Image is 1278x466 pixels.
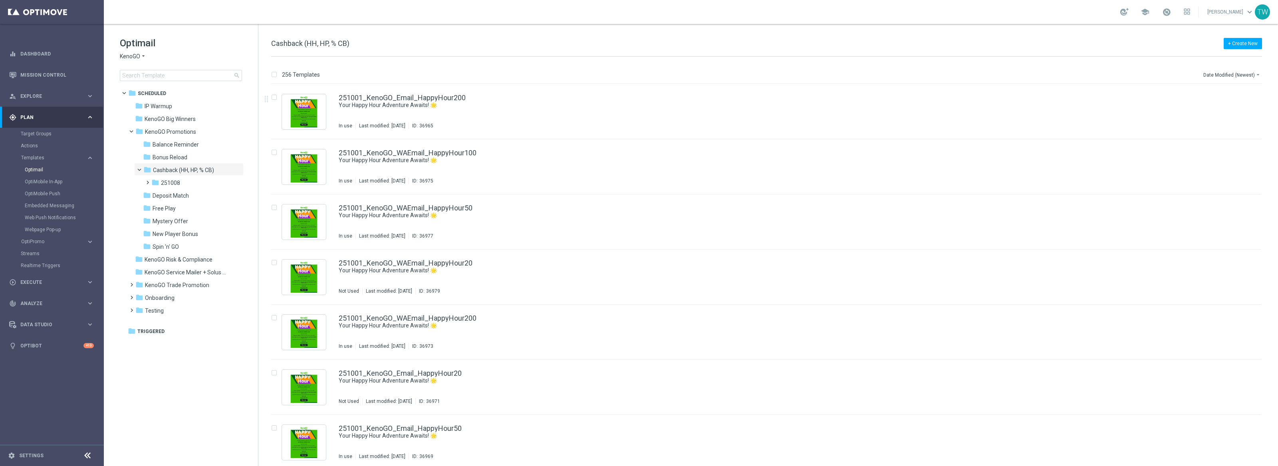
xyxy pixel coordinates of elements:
div: TW [1255,4,1270,20]
a: Web Push Notifications [25,214,83,221]
div: Optibot [9,335,94,356]
div: Explore [9,93,86,100]
i: keyboard_arrow_right [86,321,94,328]
div: 36977 [419,233,433,239]
div: Not Used [339,398,359,405]
span: Scheduled [138,90,166,97]
div: Your Happy Hour Adventure Awaits! 🌟 [339,212,1228,219]
i: folder [135,127,143,135]
div: Last modified: [DATE] [356,233,409,239]
div: Press SPACE to select this row. [263,360,1276,415]
a: Dashboard [20,43,94,64]
a: Your Happy Hour Adventure Awaits! 🌟 [339,101,1209,109]
div: Data Studio [9,321,86,328]
a: Your Happy Hour Adventure Awaits! 🌟 [339,432,1209,440]
img: 36971.jpeg [284,372,324,403]
span: keyboard_arrow_down [1245,8,1254,16]
a: Optimail [25,167,83,173]
i: folder [135,115,143,123]
div: ID: [409,233,433,239]
a: Your Happy Hour Adventure Awaits! 🌟 [339,212,1209,219]
a: 251001_KenoGO_WAEmail_HappyHour100 [339,149,476,157]
div: Embedded Messaging [25,200,103,212]
i: equalizer [9,50,16,58]
div: Templates [21,155,86,160]
div: Last modified: [DATE] [363,288,415,294]
i: settings [8,452,15,459]
i: keyboard_arrow_right [86,92,94,100]
button: Mission Control [9,72,94,78]
div: In use [339,453,352,460]
a: Mission Control [20,64,94,85]
div: Mission Control [9,64,94,85]
span: New Player Bonus [153,230,198,238]
span: KenoGO Promotions [145,128,196,135]
i: person_search [9,93,16,100]
span: IP Warmup [145,103,172,110]
div: Your Happy Hour Adventure Awaits! 🌟 [339,267,1228,274]
span: Deposit Match [153,192,189,199]
div: In use [339,178,352,184]
i: keyboard_arrow_right [86,154,94,162]
input: Search Template [120,70,242,81]
a: Embedded Messaging [25,202,83,209]
div: In use [339,343,352,349]
div: Last modified: [DATE] [356,123,409,129]
a: Streams [21,250,83,257]
span: Plan [20,115,86,120]
button: lightbulb Optibot +10 [9,343,94,349]
div: OptiPromo [21,236,103,248]
div: Dashboard [9,43,94,64]
div: Templates keyboard_arrow_right [21,155,94,161]
div: Last modified: [DATE] [356,178,409,184]
div: Last modified: [DATE] [363,398,415,405]
div: Web Push Notifications [25,212,103,224]
a: Optibot [20,335,83,356]
div: ID: [415,398,440,405]
div: Analyze [9,300,86,307]
a: 251001_KenoGO_Email_HappyHour50 [339,425,462,432]
a: 251001_KenoGO_Email_HappyHour200 [339,94,466,101]
button: Data Studio keyboard_arrow_right [9,321,94,328]
span: Analyze [20,301,86,306]
span: Free Play [153,205,176,212]
div: In use [339,123,352,129]
i: folder [143,166,151,174]
a: Your Happy Hour Adventure Awaits! 🌟 [339,267,1209,274]
p: 256 Templates [282,71,320,78]
div: ID: [409,343,433,349]
a: 251001_KenoGO_WAEmail_HappyHour20 [339,260,472,267]
div: Realtime Triggers [21,260,103,272]
i: folder [135,268,143,276]
span: Cashback (HH, HP, % CB) [153,167,214,174]
i: folder [135,306,143,314]
img: 36969.jpeg [284,427,324,458]
img: 36977.jpeg [284,206,324,238]
h1: Optimail [120,37,242,50]
img: 36975.jpeg [284,151,324,182]
i: folder [151,178,159,186]
div: Execute [9,279,86,286]
i: folder [128,327,136,335]
div: Press SPACE to select this row. [263,305,1276,360]
a: Your Happy Hour Adventure Awaits! 🌟 [339,322,1209,329]
div: Last modified: [DATE] [356,343,409,349]
span: KenoGO Service Mailer + Solus eDM [145,269,227,276]
div: Your Happy Hour Adventure Awaits! 🌟 [339,322,1228,329]
i: gps_fixed [9,114,16,121]
div: ID: [409,178,433,184]
a: Your Happy Hour Adventure Awaits! 🌟 [339,377,1209,385]
span: Balance Reminder [153,141,199,148]
div: ID: [409,453,433,460]
i: folder [135,255,143,263]
i: folder [143,153,151,161]
div: play_circle_outline Execute keyboard_arrow_right [9,279,94,286]
span: Templates [21,155,78,160]
div: 36979 [426,288,440,294]
div: 36973 [419,343,433,349]
div: track_changes Analyze keyboard_arrow_right [9,300,94,307]
span: Execute [20,280,86,285]
div: Your Happy Hour Adventure Awaits! 🌟 [339,377,1228,385]
div: ID: [415,288,440,294]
